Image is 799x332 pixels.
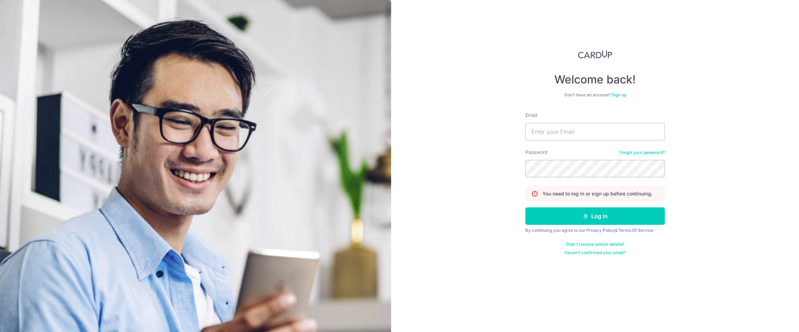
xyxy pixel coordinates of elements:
div: Don’t have an account? [525,92,665,98]
label: Password [525,149,548,156]
img: CardUp Logo [578,50,612,59]
a: Didn't receive unlock details? [566,242,624,247]
a: Terms Of Service [618,228,653,233]
a: Privacy Policy [586,228,615,233]
label: Email [525,112,537,119]
input: Enter your Email [525,123,665,140]
div: By continuing you agree to our & [525,228,665,233]
p: You need to log in or sign up before continuing. [542,190,653,197]
a: Sign up [611,92,626,97]
button: Log in [525,207,665,225]
h4: Welcome back! [525,73,665,87]
a: Forgot your password? [619,150,665,155]
a: Haven't confirmed your email? [564,250,626,256]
